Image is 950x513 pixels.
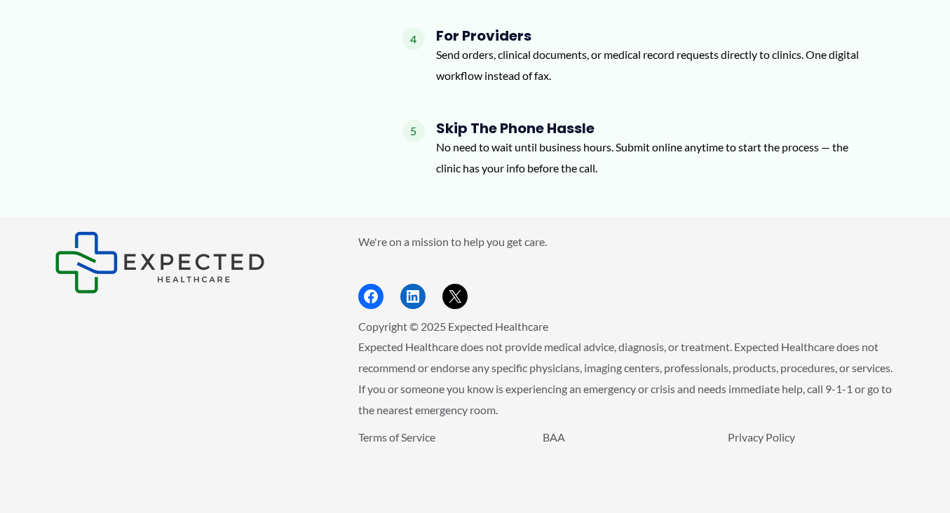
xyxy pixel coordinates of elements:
[358,427,896,479] aside: Footer Widget 3
[55,231,323,294] aside: Footer Widget 1
[436,44,874,85] p: Send orders, clinical documents, or medical record requests directly to clinics. One digital work...
[543,430,565,444] a: BAA
[358,231,896,309] aside: Footer Widget 2
[358,231,896,252] p: We're on a mission to help you get care.
[358,320,548,333] span: Copyright © 2025 Expected Healthcare
[402,120,425,142] span: 5
[436,120,874,137] h4: Skip The Phone Hassle
[358,340,893,416] span: Expected Healthcare does not provide medical advice, diagnosis, or treatment. Expected Healthcare...
[358,430,435,444] a: Terms of Service
[728,430,795,444] a: Privacy Policy
[402,27,425,50] span: 4
[436,27,874,44] h4: For Providers
[55,231,265,294] img: Expected Healthcare Logo - side, dark font, small
[436,137,874,178] p: No need to wait until business hours. Submit online anytime to start the process — the clinic has...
